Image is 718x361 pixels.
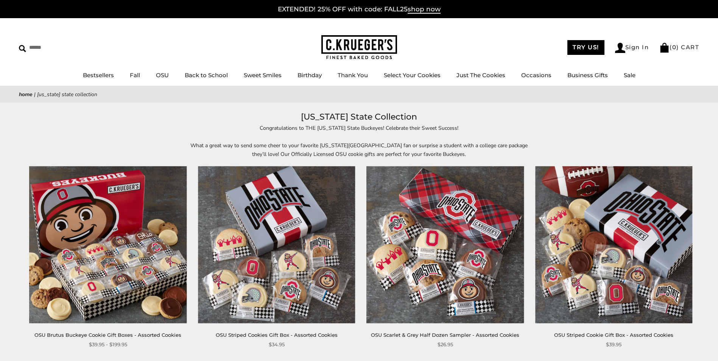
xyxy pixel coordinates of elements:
[244,72,282,79] a: Sweet Smiles
[19,45,26,52] img: Search
[185,141,533,159] p: What a great way to send some cheer to your favorite [US_STATE][GEOGRAPHIC_DATA] fan or surprise ...
[624,72,635,79] a: Sale
[297,72,322,79] a: Birthday
[371,332,519,338] a: OSU Scarlet & Grey Half Dozen Sampler - Assorted Cookies
[185,72,228,79] a: Back to School
[34,91,36,98] span: |
[438,341,453,349] span: $26.95
[408,5,441,14] span: shop now
[606,341,621,349] span: $39.95
[19,42,109,53] input: Search
[659,44,699,51] a: (0) CART
[19,91,33,98] a: Home
[83,72,114,79] a: Bestsellers
[156,72,169,79] a: OSU
[185,124,533,132] p: Congratulations to THE [US_STATE] State Buckeyes! Celebrate their Sweet Success!
[384,72,441,79] a: Select Your Cookies
[29,166,187,324] img: OSU Brutus Buckeye Cookie Gift Boxes - Assorted Cookies
[672,44,677,51] span: 0
[535,166,693,324] img: OSU Striped Cookie Gift Box - Assorted Cookies
[554,332,673,338] a: OSU Striped Cookie Gift Box - Assorted Cookies
[216,332,338,338] a: OSU Striped Cookies Gift Box - Assorted Cookies
[278,5,441,14] a: EXTENDED! 25% OFF with code: FALL25shop now
[659,43,670,53] img: Bag
[37,91,97,98] span: [US_STATE] State Collection
[130,72,140,79] a: Fall
[198,166,355,324] img: OSU Striped Cookies Gift Box - Assorted Cookies
[521,72,551,79] a: Occasions
[615,43,649,53] a: Sign In
[338,72,368,79] a: Thank You
[30,110,688,124] h1: [US_STATE] State Collection
[615,43,625,53] img: Account
[19,90,699,99] nav: breadcrumbs
[456,72,505,79] a: Just The Cookies
[34,332,181,338] a: OSU Brutus Buckeye Cookie Gift Boxes - Assorted Cookies
[366,166,524,324] img: OSU Scarlet & Grey Half Dozen Sampler - Assorted Cookies
[567,72,608,79] a: Business Gifts
[269,341,285,349] span: $34.95
[321,35,397,60] img: C.KRUEGER'S
[567,40,604,55] a: TRY US!
[89,341,127,349] span: $39.95 - $199.95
